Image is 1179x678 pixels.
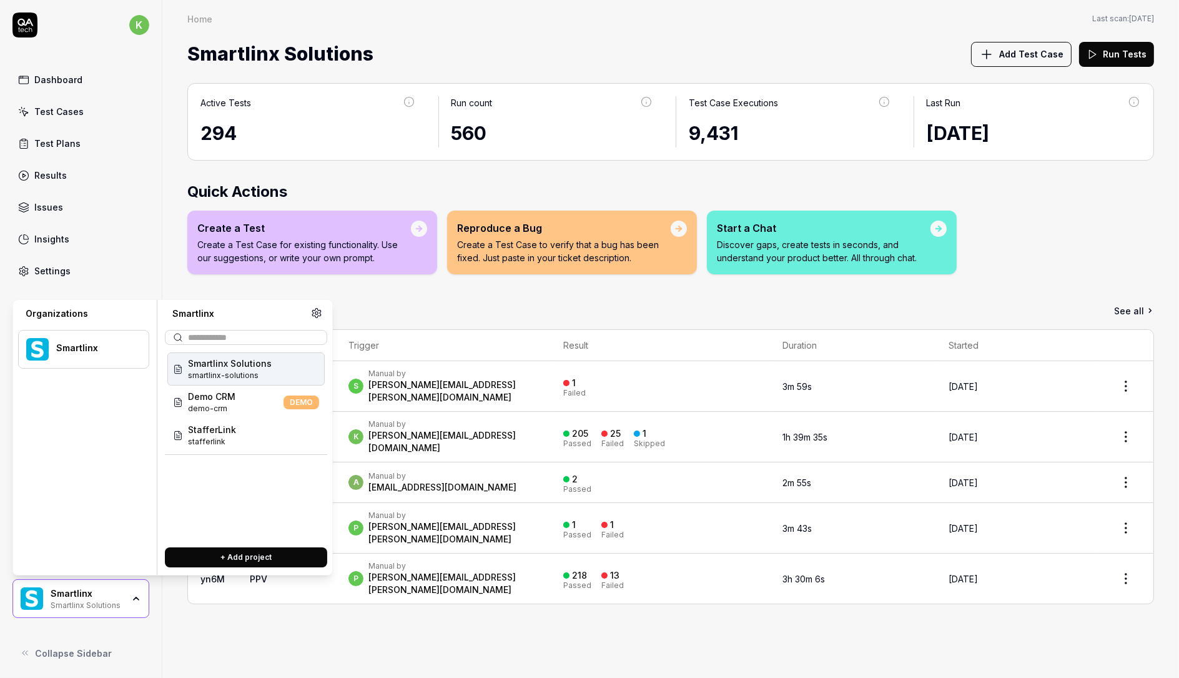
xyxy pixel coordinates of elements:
[348,571,363,586] span: p
[601,582,624,589] div: Failed
[34,73,82,86] div: Dashboard
[949,477,978,488] time: [DATE]
[927,96,961,109] div: Last Run
[188,357,272,370] span: Smartlinx Solutions
[457,221,671,236] div: Reproduce a Bug
[563,486,591,493] div: Passed
[12,227,149,251] a: Insights
[56,342,132,354] div: Smartlinx
[936,330,1098,361] th: Started
[572,474,578,485] div: 2
[601,531,624,539] div: Failed
[610,428,621,439] div: 25
[250,574,267,584] a: PPV
[12,259,149,283] a: Settings
[35,647,112,660] span: Collapse Sidebar
[563,531,591,539] div: Passed
[348,429,363,444] span: k
[18,330,149,369] button: Smartlinx LogoSmartlinx
[336,330,551,361] th: Trigger
[368,471,516,481] div: Manual by
[451,119,654,147] div: 560
[34,264,71,277] div: Settings
[18,307,149,320] div: Organizations
[348,521,363,536] span: p
[1079,42,1154,67] button: Run Tests
[12,99,149,124] a: Test Cases
[12,641,149,666] button: Collapse Sidebar
[634,440,665,447] div: Skipped
[200,96,251,109] div: Active Tests
[563,389,586,397] div: Failed
[717,238,930,264] p: Discover gaps, create tests in seconds, and understand your product better. All through chat.
[51,599,123,609] div: Smartlinx Solutions
[284,396,319,409] span: DEMO
[610,519,614,531] div: 1
[34,105,84,118] div: Test Cases
[187,181,1154,203] h2: Quick Actions
[457,238,671,264] p: Create a Test Case to verify that a bug has been fixed. Just paste in your ticket description.
[188,423,236,436] span: StafferLink
[927,122,990,144] time: [DATE]
[1114,299,1154,322] a: See all
[197,221,411,236] div: Create a Test
[12,163,149,187] a: Results
[572,377,576,389] div: 1
[368,429,538,454] div: [PERSON_NAME][EMAIL_ADDRESS][DOMAIN_NAME]
[551,330,770,361] th: Result
[200,574,225,584] a: yn6M
[12,579,149,618] button: Smartlinx LogoSmartlinxSmartlinx Solutions
[1129,14,1154,23] time: [DATE]
[368,379,538,404] div: [PERSON_NAME][EMAIL_ADDRESS][PERSON_NAME][DOMAIN_NAME]
[770,330,936,361] th: Duration
[188,436,236,447] span: Project ID: r6Yf
[610,570,619,581] div: 13
[188,370,272,381] span: Project ID: RpbL
[689,119,891,147] div: 9,431
[368,511,538,521] div: Manual by
[12,195,149,219] a: Issues
[12,67,149,92] a: Dashboard
[129,12,149,37] button: k
[26,338,49,361] img: Smartlinx Logo
[34,232,69,246] div: Insights
[949,432,978,442] time: [DATE]
[782,477,811,488] time: 2m 55s
[368,369,538,379] div: Manual by
[643,428,646,439] div: 1
[572,570,587,581] div: 218
[1092,13,1154,24] button: Last scan:[DATE]
[187,12,212,25] div: Home
[12,131,149,156] a: Test Plans
[782,381,812,392] time: 3m 59s
[1092,13,1154,24] span: Last scan:
[572,519,576,531] div: 1
[188,390,235,403] span: Demo CRM
[368,521,538,546] div: [PERSON_NAME][EMAIL_ADDRESS][PERSON_NAME][DOMAIN_NAME]
[949,381,978,392] time: [DATE]
[21,587,43,610] img: Smartlinx Logo
[999,47,1063,61] span: Add Test Case
[782,574,825,584] time: 3h 30m 6s
[949,574,978,584] time: [DATE]
[51,588,123,599] div: Smartlinx
[165,547,327,567] button: + Add project
[368,561,538,571] div: Manual by
[129,15,149,35] span: k
[689,96,778,109] div: Test Case Executions
[187,37,373,71] span: Smartlinx Solutions
[34,169,67,182] div: Results
[34,201,63,214] div: Issues
[348,475,363,490] span: a
[368,571,538,596] div: [PERSON_NAME][EMAIL_ADDRESS][PERSON_NAME][DOMAIN_NAME]
[348,379,363,394] span: s
[782,523,812,534] time: 3m 43s
[971,42,1072,67] button: Add Test Case
[311,307,322,322] a: Organization settings
[165,350,327,537] div: Suggestions
[451,96,493,109] div: Run count
[368,481,516,494] div: [EMAIL_ADDRESS][DOMAIN_NAME]
[717,221,930,236] div: Start a Chat
[200,119,416,147] div: 294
